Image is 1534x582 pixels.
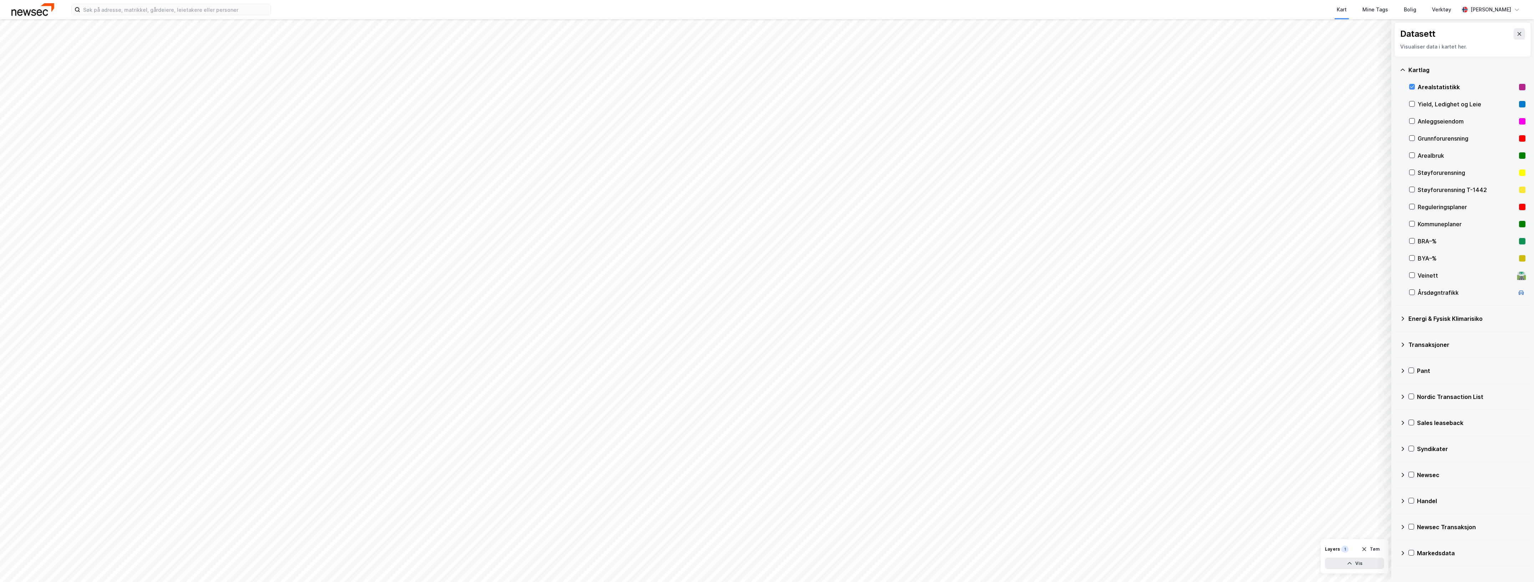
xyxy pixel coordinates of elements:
div: Arealstatistikk [1418,83,1516,91]
div: Sales leaseback [1417,419,1525,427]
div: Transaksjoner [1408,340,1525,349]
div: Veinett [1418,271,1514,280]
div: Anleggseiendom [1418,117,1516,126]
div: Newsec Transaksjon [1417,523,1525,531]
div: Kartlag [1408,66,1525,74]
div: Yield, Ledighet og Leie [1418,100,1516,108]
div: Støyforurensning [1418,168,1516,177]
div: Verktøy [1432,5,1451,14]
div: Layers [1325,546,1340,552]
div: 🛣️ [1517,271,1526,280]
div: Mine Tags [1362,5,1388,14]
div: 1 [1341,546,1348,553]
div: [PERSON_NAME] [1470,5,1511,14]
div: Årsdøgntrafikk [1418,288,1514,297]
div: Kommuneplaner [1418,220,1516,228]
img: newsec-logo.f6e21ccffca1b3a03d2d.png [11,3,54,16]
div: Nordic Transaction List [1417,393,1525,401]
div: Kontrollprogram for chat [1498,548,1534,582]
div: Syndikater [1417,445,1525,453]
div: Støyforurensning T-1442 [1418,186,1516,194]
div: Markedsdata [1417,549,1525,557]
iframe: Chat Widget [1498,548,1534,582]
div: Visualiser data i kartet her. [1400,42,1525,51]
div: Kart [1337,5,1347,14]
div: Handel [1417,497,1525,505]
div: BRA–% [1418,237,1516,246]
div: Arealbruk [1418,151,1516,160]
div: Bolig [1404,5,1416,14]
div: Newsec [1417,471,1525,479]
button: Tøm [1357,543,1384,555]
div: Pant [1417,366,1525,375]
div: BYA–% [1418,254,1516,263]
button: Vis [1325,558,1384,569]
input: Søk på adresse, matrikkel, gårdeiere, leietakere eller personer [80,4,271,15]
div: Reguleringsplaner [1418,203,1516,211]
div: Grunnforurensning [1418,134,1516,143]
div: Datasett [1400,28,1436,40]
div: Energi & Fysisk Klimarisiko [1408,314,1525,323]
